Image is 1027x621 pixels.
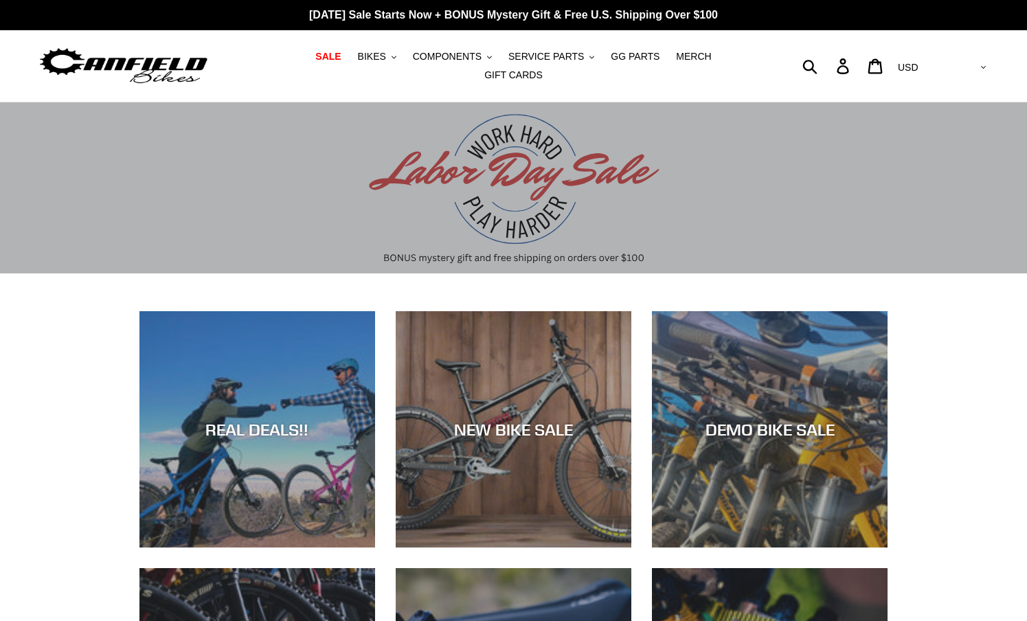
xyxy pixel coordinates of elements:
[396,420,631,440] div: NEW BIKE SALE
[396,311,631,547] a: NEW BIKE SALE
[38,45,210,88] img: Canfield Bikes
[810,51,845,81] input: Search
[652,420,888,440] div: DEMO BIKE SALE
[358,51,386,63] span: BIKES
[676,51,711,63] span: MERCH
[652,311,888,547] a: DEMO BIKE SALE
[604,47,666,66] a: GG PARTS
[413,51,482,63] span: COMPONENTS
[315,51,341,63] span: SALE
[669,47,718,66] a: MERCH
[484,69,543,81] span: GIFT CARDS
[477,66,550,84] a: GIFT CARDS
[508,51,584,63] span: SERVICE PARTS
[139,420,375,440] div: REAL DEALS!!
[406,47,499,66] button: COMPONENTS
[351,47,403,66] button: BIKES
[308,47,348,66] a: SALE
[139,311,375,547] a: REAL DEALS!!
[501,47,601,66] button: SERVICE PARTS
[611,51,659,63] span: GG PARTS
